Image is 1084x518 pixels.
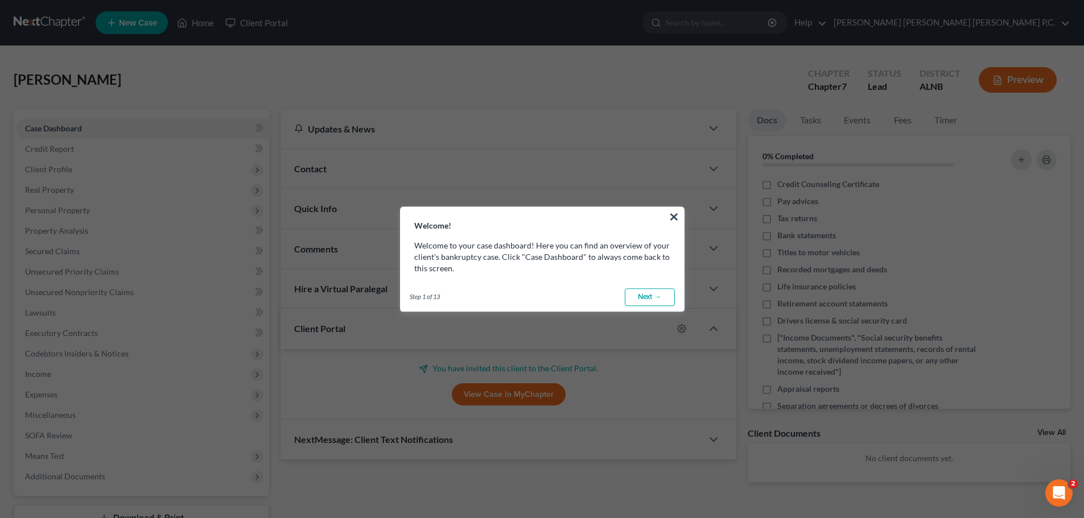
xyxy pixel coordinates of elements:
[414,240,670,274] p: Welcome to your case dashboard! Here you can find an overview of your client's bankruptcy case. C...
[410,292,440,301] span: Step 1 of 13
[669,208,679,226] button: ×
[401,207,684,231] h3: Welcome!
[625,288,675,306] a: Next →
[1045,479,1073,507] iframe: Intercom live chat
[1069,479,1078,488] span: 2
